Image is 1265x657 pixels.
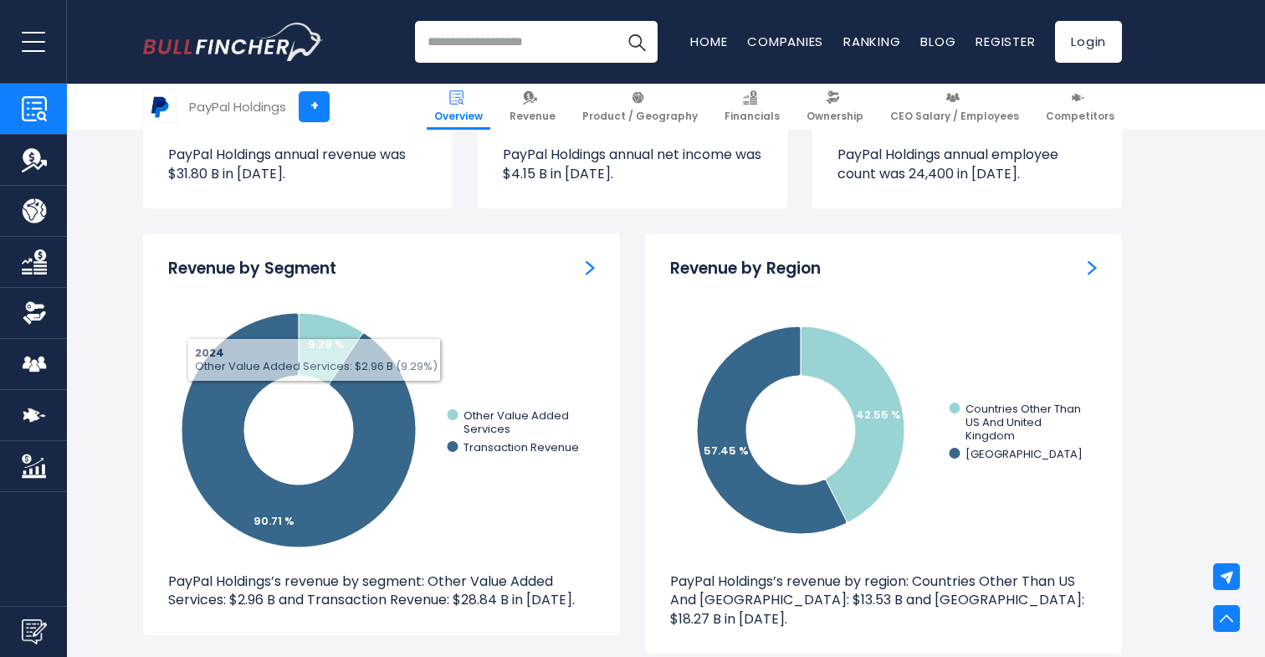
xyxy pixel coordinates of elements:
[747,33,823,50] a: Companies
[510,110,556,123] span: Revenue
[299,91,330,122] a: +
[168,146,428,183] p: PayPal Holdings annual revenue was $31.80 B in [DATE].
[586,259,595,276] a: Revenue by Segment
[168,259,336,280] h3: Revenue by Segment
[670,259,821,280] h3: Revenue by Region
[1055,21,1122,63] a: Login
[189,97,286,116] div: PayPal Holdings
[463,408,569,437] text: Other Value Added Services
[965,401,1081,444] text: Countries Other Than US And United Kingdom
[503,146,762,183] p: PayPal Holdings annual net income was $4.15 B in [DATE].
[168,572,595,610] p: PayPal Holdings’s revenue by segment: Other Value Added Services: $2.96 B and Transaction Revenue...
[144,90,176,122] img: PYPL logo
[308,336,345,352] tspan: 9.29 %
[582,110,698,123] span: Product / Geography
[1088,259,1097,276] a: Revenue by Region
[965,446,1083,462] text: [GEOGRAPHIC_DATA]
[883,84,1027,130] a: CEO Salary / Employees
[690,33,727,50] a: Home
[463,439,579,455] text: Transaction Revenue
[725,110,780,123] span: Financials
[427,84,490,130] a: Overview
[143,23,323,61] a: Go to homepage
[890,110,1019,123] span: CEO Salary / Employees
[704,443,749,459] text: 57.45 %
[22,300,47,326] img: Ownership
[1046,110,1114,123] span: Competitors
[920,33,955,50] a: Blog
[254,513,294,529] tspan: 90.71 %
[717,84,787,130] a: Financials
[976,33,1035,50] a: Register
[856,407,901,423] text: 42.55 %
[502,84,563,130] a: Revenue
[837,146,1097,183] p: PayPal Holdings annual employee count was 24,400 in [DATE].
[616,21,658,63] button: Search
[807,110,863,123] span: Ownership
[575,84,705,130] a: Product / Geography
[843,33,900,50] a: Ranking
[799,84,871,130] a: Ownership
[670,572,1097,629] p: PayPal Holdings’s revenue by region: Countries Other Than US And [GEOGRAPHIC_DATA]: $13.53 B and ...
[1038,84,1122,130] a: Competitors
[434,110,483,123] span: Overview
[143,23,324,61] img: Bullfincher logo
